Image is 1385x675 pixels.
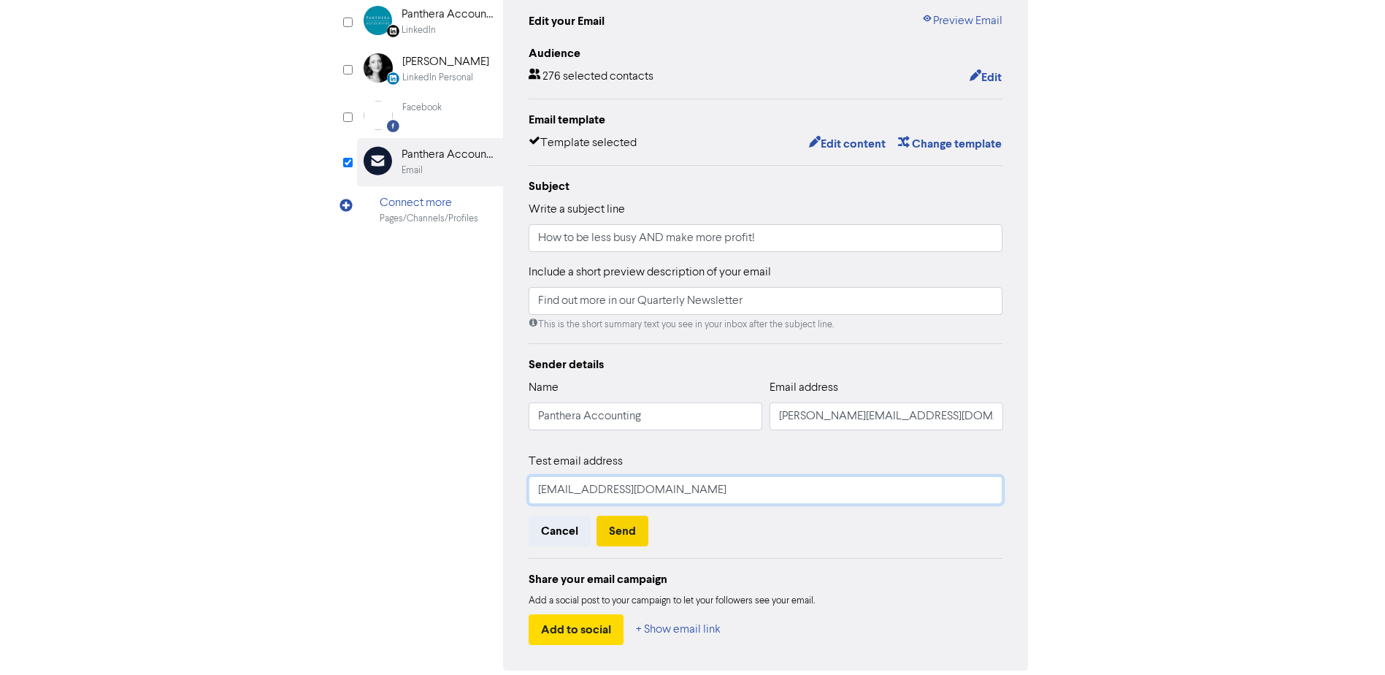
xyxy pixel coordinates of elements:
[529,516,591,546] button: Cancel
[529,318,1003,332] div: This is the short summary text you see in your inbox after the subject line.
[529,45,1003,62] div: Audience
[402,23,436,37] div: LinkedIn
[364,6,392,35] img: Linkedin
[357,45,503,93] div: LinkedinPersonal [PERSON_NAME]LinkedIn Personal
[529,12,605,30] div: Edit your Email
[380,212,478,226] div: Pages/Channels/Profiles
[364,53,393,83] img: LinkedinPersonal
[364,101,393,130] img: Facebook
[770,379,838,397] label: Email address
[402,101,442,115] div: Facebook
[529,68,653,87] div: 276 selected contacts
[969,68,1002,87] button: Edit
[529,201,625,218] label: Write a subject line
[921,12,1002,30] a: Preview Email
[808,134,886,153] button: Edit content
[529,594,1003,609] div: Add a social post to your campaign to let your followers see your email.
[529,134,637,153] div: Template selected
[529,178,1003,195] div: Subject
[635,614,721,645] button: + Show email link
[529,264,771,281] label: Include a short preview description of your email
[529,614,624,645] button: Add to social
[1312,605,1385,675] iframe: Chat Widget
[402,53,489,71] div: [PERSON_NAME]
[529,356,1003,373] div: Sender details
[596,516,648,546] button: Send
[402,146,495,164] div: Panthera Accounting
[402,6,495,23] div: Panthera Accounting
[357,138,503,186] div: Panthera AccountingEmail
[897,134,1002,153] button: Change template
[529,453,623,470] label: Test email address
[402,71,473,85] div: LinkedIn Personal
[529,111,1003,129] div: Email template
[357,93,503,138] div: Facebook Facebook
[529,571,1003,588] div: Share your email campaign
[357,186,503,234] div: Connect morePages/Channels/Profiles
[402,164,423,178] div: Email
[380,194,478,212] div: Connect more
[529,379,559,397] label: Name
